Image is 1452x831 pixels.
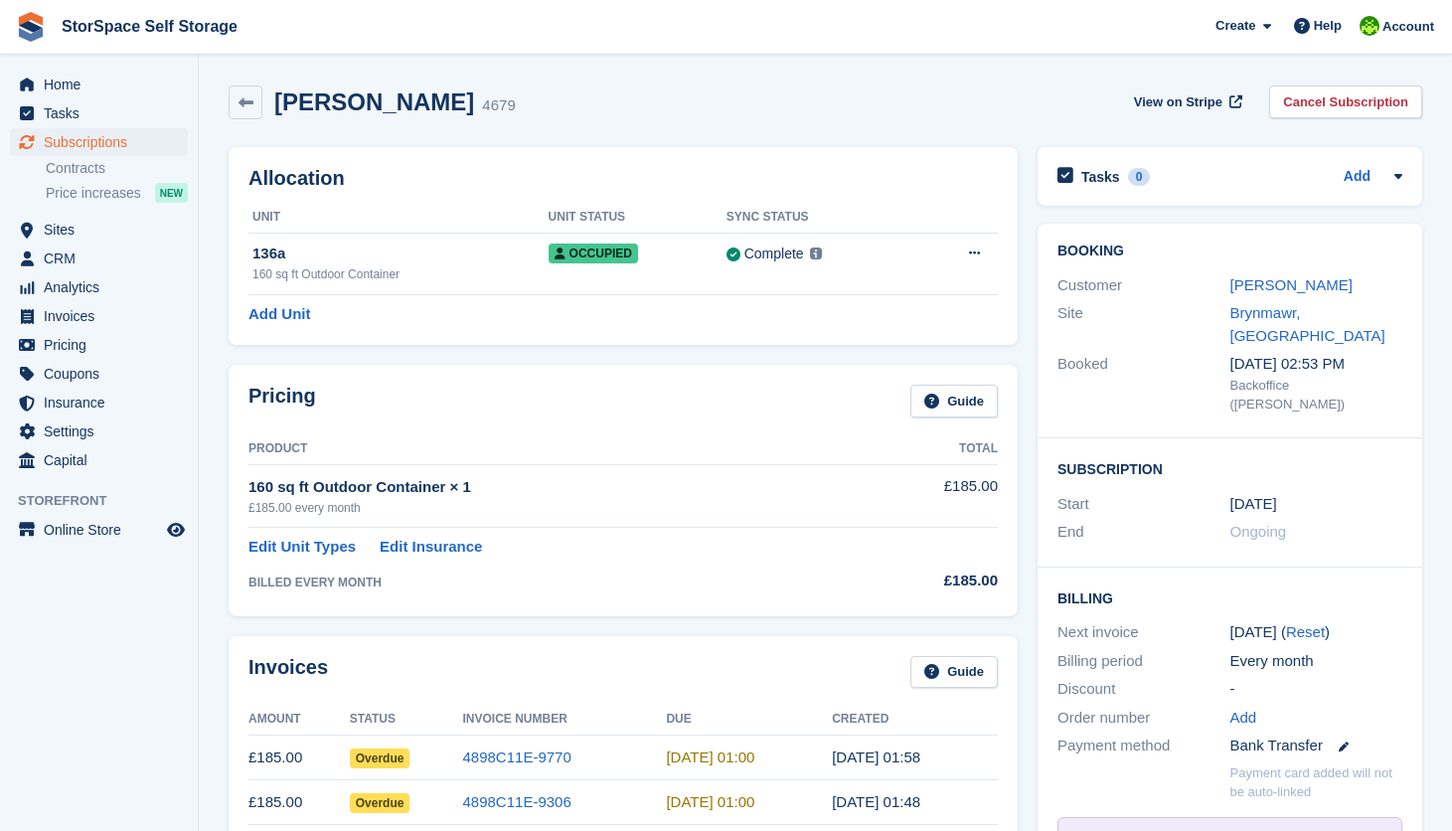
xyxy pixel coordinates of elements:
[155,183,188,203] div: NEW
[1126,85,1246,118] a: View on Stripe
[46,182,188,204] a: Price increases NEW
[1057,621,1230,644] div: Next invoice
[1057,458,1402,478] h2: Subscription
[10,128,188,156] a: menu
[10,245,188,272] a: menu
[910,656,998,689] a: Guide
[744,244,804,264] div: Complete
[248,202,549,234] th: Unit
[1057,521,1230,544] div: End
[10,71,188,98] a: menu
[858,464,998,527] td: £185.00
[44,331,163,359] span: Pricing
[1382,17,1434,37] span: Account
[726,202,915,234] th: Sync Status
[10,99,188,127] a: menu
[549,202,726,234] th: Unit Status
[44,273,163,301] span: Analytics
[44,71,163,98] span: Home
[248,656,328,689] h2: Invoices
[44,99,163,127] span: Tasks
[10,417,188,445] a: menu
[1230,621,1403,644] div: [DATE] ( )
[44,302,163,330] span: Invoices
[666,793,754,810] time: 2025-07-02 00:00:00 UTC
[46,159,188,178] a: Contracts
[482,94,515,117] div: 4679
[44,417,163,445] span: Settings
[832,793,920,810] time: 2025-07-01 00:48:51 UTC
[10,331,188,359] a: menu
[10,273,188,301] a: menu
[10,302,188,330] a: menu
[44,516,163,544] span: Online Store
[248,433,858,465] th: Product
[1057,587,1402,607] h2: Billing
[44,216,163,244] span: Sites
[810,248,822,259] img: icon-info-grey-7440780725fd019a000dd9b08b2336e03edf1995a4989e88bcd33f0948082b44.svg
[549,244,638,263] span: Occupied
[1269,85,1422,118] a: Cancel Subscription
[248,385,316,417] h2: Pricing
[1230,276,1353,293] a: [PERSON_NAME]
[1215,16,1255,36] span: Create
[274,88,474,115] h2: [PERSON_NAME]
[248,499,858,517] div: £185.00 every month
[832,704,998,736] th: Created
[1057,707,1230,730] div: Order number
[463,748,571,765] a: 4898C11E-9770
[248,476,858,499] div: 160 sq ft Outdoor Container × 1
[1057,244,1402,259] h2: Booking
[252,265,549,283] div: 160 sq ft Outdoor Container
[252,243,549,265] div: 136a
[54,10,245,43] a: StorSpace Self Storage
[46,184,141,203] span: Price increases
[1230,493,1277,516] time: 2022-05-01 00:00:00 UTC
[44,360,163,388] span: Coupons
[858,570,998,592] div: £185.00
[910,385,998,417] a: Guide
[380,536,482,559] a: Edit Insurance
[10,446,188,474] a: menu
[248,303,310,326] a: Add Unit
[164,518,188,542] a: Preview store
[463,704,667,736] th: Invoice Number
[1230,353,1403,376] div: [DATE] 02:53 PM
[1314,16,1342,36] span: Help
[1230,763,1403,802] p: Payment card added will not be auto-linked
[350,704,463,736] th: Status
[1230,678,1403,701] div: -
[10,389,188,416] a: menu
[1081,168,1120,186] h2: Tasks
[666,704,832,736] th: Due
[248,704,350,736] th: Amount
[248,167,998,190] h2: Allocation
[1344,166,1371,189] a: Add
[44,128,163,156] span: Subscriptions
[10,360,188,388] a: menu
[1230,707,1257,730] a: Add
[1057,302,1230,347] div: Site
[350,748,410,768] span: Overdue
[463,793,571,810] a: 4898C11E-9306
[1057,493,1230,516] div: Start
[44,446,163,474] span: Capital
[1230,650,1403,673] div: Every month
[1057,735,1230,757] div: Payment method
[16,12,46,42] img: stora-icon-8386f47178a22dfd0bd8f6a31ec36ba5ce8667c1dd55bd0f319d3a0aa187defe.svg
[10,216,188,244] a: menu
[1057,353,1230,415] div: Booked
[1128,168,1151,186] div: 0
[1230,735,1403,757] div: Bank Transfer
[44,245,163,272] span: CRM
[1057,650,1230,673] div: Billing period
[248,780,350,825] td: £185.00
[10,516,188,544] a: menu
[1057,678,1230,701] div: Discount
[1230,523,1287,540] span: Ongoing
[248,574,858,591] div: BILLED EVERY MONTH
[858,433,998,465] th: Total
[1286,623,1325,640] a: Reset
[1057,274,1230,297] div: Customer
[18,491,198,511] span: Storefront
